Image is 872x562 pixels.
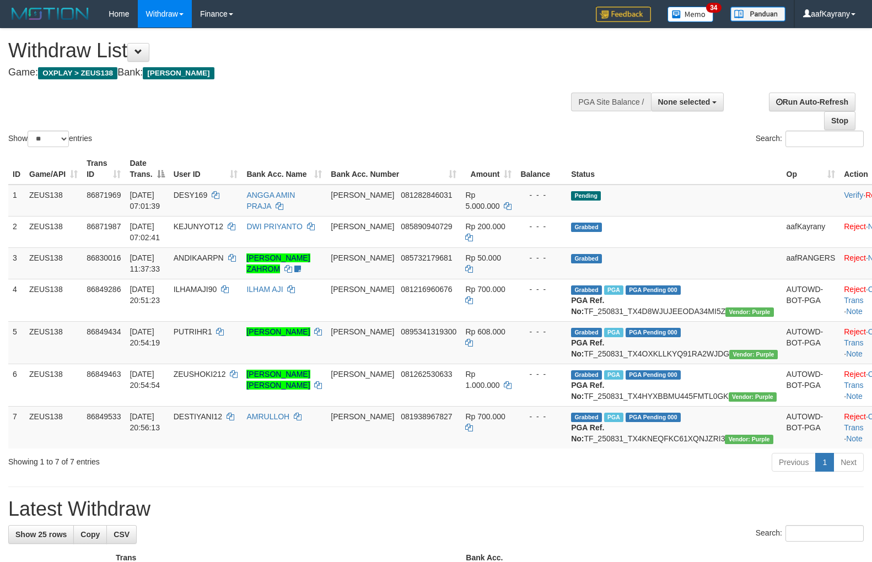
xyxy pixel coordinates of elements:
[520,284,562,295] div: - - -
[8,452,355,467] div: Showing 1 to 7 of 7 entries
[8,321,25,364] td: 5
[785,525,864,542] input: Search:
[15,530,67,539] span: Show 25 rows
[571,328,602,337] span: Grabbed
[8,247,25,279] td: 3
[25,279,82,321] td: ZEUS138
[246,412,289,421] a: AMRULLOH
[87,253,121,262] span: 86830016
[520,369,562,380] div: - - -
[782,364,840,406] td: AUTOWD-BOT-PGA
[8,216,25,247] td: 2
[174,222,223,231] span: KEJUNYOT12
[782,279,840,321] td: AUTOWD-BOT-PGA
[87,370,121,379] span: 86849463
[846,349,863,358] a: Note
[87,327,121,336] span: 86849434
[331,253,394,262] span: [PERSON_NAME]
[465,370,499,390] span: Rp 1.000.000
[729,350,777,359] span: Vendor URL: https://trx4.1velocity.biz
[130,253,160,273] span: [DATE] 11:37:33
[626,413,681,422] span: PGA Pending
[8,6,92,22] img: MOTION_logo.png
[626,285,681,295] span: PGA Pending
[567,279,782,321] td: TF_250831_TX4D8WJUJEEODA34MI5Z
[844,253,866,262] a: Reject
[106,525,137,544] a: CSV
[87,285,121,294] span: 86849286
[626,328,681,337] span: PGA Pending
[571,93,650,111] div: PGA Site Balance /
[571,370,602,380] span: Grabbed
[174,285,217,294] span: ILHAMAJI90
[571,223,602,232] span: Grabbed
[25,216,82,247] td: ZEUS138
[604,413,623,422] span: Marked by aafRornrotha
[782,216,840,247] td: aafKayrany
[461,153,516,185] th: Amount: activate to sort column ascending
[520,326,562,337] div: - - -
[174,253,224,262] span: ANDIKAARPN
[87,222,121,231] span: 86871987
[331,222,394,231] span: [PERSON_NAME]
[331,285,394,294] span: [PERSON_NAME]
[25,247,82,279] td: ZEUS138
[844,222,866,231] a: Reject
[782,321,840,364] td: AUTOWD-BOT-PGA
[571,296,604,316] b: PGA Ref. No:
[465,327,505,336] span: Rp 608.000
[571,338,604,358] b: PGA Ref. No:
[38,67,117,79] span: OXPLAY > ZEUS138
[8,185,25,217] td: 1
[846,434,863,443] a: Note
[8,131,92,147] label: Show entries
[520,190,562,201] div: - - -
[8,279,25,321] td: 4
[25,364,82,406] td: ZEUS138
[401,285,452,294] span: Copy 081216960676 to clipboard
[401,327,456,336] span: Copy 0895341319300 to clipboard
[604,328,623,337] span: Marked by aafRornrotha
[174,191,207,199] span: DESY169
[769,93,855,111] a: Run Auto-Refresh
[844,370,866,379] a: Reject
[246,285,283,294] a: ILHAM AJI
[571,285,602,295] span: Grabbed
[729,392,777,402] span: Vendor URL: https://trx4.1velocity.biz
[756,131,864,147] label: Search:
[246,370,310,390] a: [PERSON_NAME] [PERSON_NAME]
[571,413,602,422] span: Grabbed
[130,285,160,305] span: [DATE] 20:51:23
[25,153,82,185] th: Game/API: activate to sort column ascending
[571,191,601,201] span: Pending
[730,7,785,21] img: panduan.png
[130,370,160,390] span: [DATE] 20:54:54
[844,327,866,336] a: Reject
[815,453,834,472] a: 1
[571,423,604,443] b: PGA Ref. No:
[651,93,724,111] button: None selected
[772,453,816,472] a: Previous
[706,3,721,13] span: 34
[130,412,160,432] span: [DATE] 20:56:13
[567,153,782,185] th: Status
[169,153,243,185] th: User ID: activate to sort column ascending
[465,191,499,210] span: Rp 5.000.000
[401,412,452,421] span: Copy 081938967827 to clipboard
[596,7,651,22] img: Feedback.jpg
[174,327,212,336] span: PUTRIHR1
[8,525,74,544] a: Show 25 rows
[604,285,623,295] span: Marked by aafRornrotha
[465,253,501,262] span: Rp 50.000
[833,453,864,472] a: Next
[125,153,169,185] th: Date Trans.: activate to sort column descending
[25,321,82,364] td: ZEUS138
[25,185,82,217] td: ZEUS138
[844,412,866,421] a: Reject
[520,252,562,263] div: - - -
[82,153,125,185] th: Trans ID: activate to sort column ascending
[326,153,461,185] th: Bank Acc. Number: activate to sort column ascending
[571,254,602,263] span: Grabbed
[246,222,302,231] a: DWI PRIYANTO
[465,285,505,294] span: Rp 700.000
